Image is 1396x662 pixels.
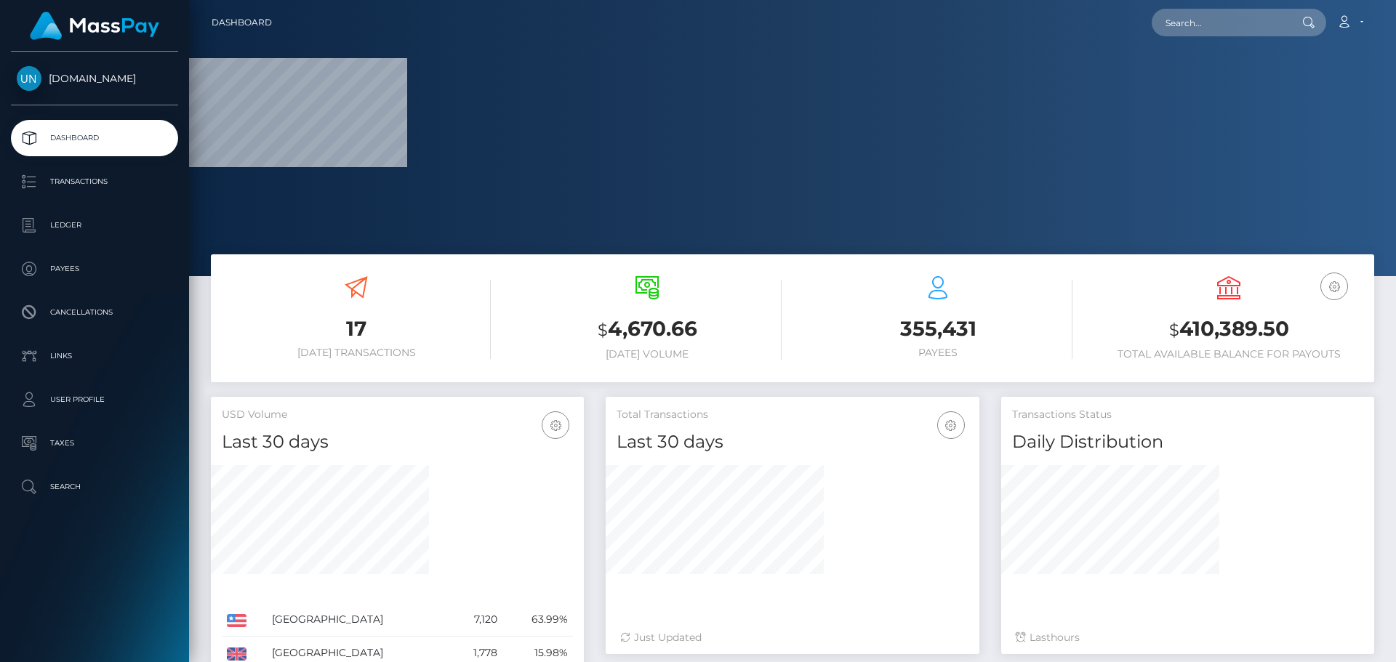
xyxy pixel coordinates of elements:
p: Ledger [17,214,172,236]
a: Payees [11,251,178,287]
h4: Last 30 days [222,429,573,455]
h3: 17 [222,315,491,343]
a: Search [11,469,178,505]
p: Search [17,476,172,498]
p: Dashboard [17,127,172,149]
img: US.png [227,614,246,627]
h6: Payees [803,347,1072,359]
h3: 410,389.50 [1094,315,1363,344]
p: Transactions [17,171,172,193]
a: Dashboard [212,7,272,38]
small: $ [1169,320,1179,340]
td: 63.99% [502,603,573,637]
h6: [DATE] Volume [513,348,782,360]
a: Transactions [11,164,178,200]
p: Payees [17,258,172,280]
div: Last hours [1016,630,1360,645]
div: Just Updated [620,630,964,645]
img: Unlockt.me [17,66,41,91]
span: [DOMAIN_NAME] [11,72,178,85]
input: Search... [1152,9,1288,36]
h5: USD Volume [222,408,573,422]
a: Links [11,338,178,374]
h5: Transactions Status [1012,408,1363,422]
p: User Profile [17,389,172,411]
p: Links [17,345,172,367]
small: $ [598,320,608,340]
a: User Profile [11,382,178,418]
a: Dashboard [11,120,178,156]
h6: [DATE] Transactions [222,347,491,359]
h6: Total Available Balance for Payouts [1094,348,1363,360]
td: [GEOGRAPHIC_DATA] [267,603,451,637]
h4: Daily Distribution [1012,429,1363,455]
h3: 355,431 [803,315,1072,343]
h3: 4,670.66 [513,315,782,344]
h5: Total Transactions [617,408,968,422]
img: GB.png [227,647,246,661]
a: Taxes [11,425,178,461]
h4: Last 30 days [617,429,968,455]
p: Taxes [17,432,172,454]
a: Ledger [11,207,178,243]
td: 7,120 [451,603,502,637]
p: Cancellations [17,302,172,323]
img: MassPay Logo [30,12,159,40]
a: Cancellations [11,294,178,331]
